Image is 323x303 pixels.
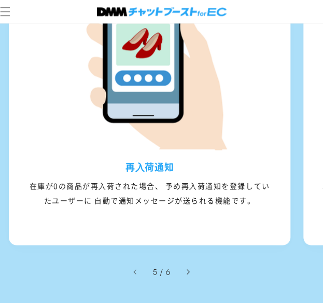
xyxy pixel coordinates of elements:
button: 左にスライド [124,260,147,283]
span: 5 [153,266,158,277]
span: / [160,266,163,277]
button: 右にスライド [176,260,199,283]
div: 在庫が0の商品が再⼊荷された場合、 予め再⼊荷通知を登録していたユーザーに ⾃動で通知メッセージが送られる機能です。 [11,178,288,207]
span: 6 [166,266,171,277]
img: 株式会社DMM Boost [97,7,227,16]
h3: 再⼊荷通知 [11,160,288,172]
